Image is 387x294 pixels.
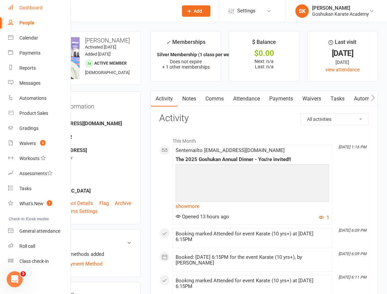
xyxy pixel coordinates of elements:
[8,239,71,254] a: Roll call
[19,156,39,161] div: Workouts
[115,199,131,207] a: Archive
[19,171,53,176] div: Assessments
[151,91,178,106] a: Activity
[166,38,205,50] div: Memberships
[176,147,285,153] span: Sent email to [EMAIL_ADDRESS][DOMAIN_NAME]
[94,61,127,66] span: Active member
[319,214,329,222] button: 1
[19,20,34,25] div: People
[42,115,131,121] div: Email
[237,3,256,18] span: Settings
[338,251,366,256] i: [DATE] 6:09 PM
[41,250,131,258] li: No payment methods added
[194,8,202,14] span: Add
[228,91,265,106] a: Attendance
[201,91,228,106] a: Comms
[19,186,31,191] div: Tasks
[10,138,124,157] div: How do I convert non-attending contacts to members or prospects?
[41,260,102,268] a: Add / Edit Payment Method
[19,243,35,249] div: Roll call
[42,174,131,180] strong: [DATE]
[42,128,131,135] div: Mobile Number
[8,61,71,76] a: Reports
[312,11,369,17] div: Goshukan Karate Academy
[7,90,127,116] div: Ask a questionAI Agent and team can help
[8,196,71,211] a: What's New1
[8,121,71,136] a: Gradings
[265,91,298,106] a: Payments
[328,38,356,50] div: Last visit
[10,170,124,189] div: Inviting your Members to your Mobile App
[159,113,369,124] h3: Activity
[15,226,30,230] span: Home
[42,155,131,161] div: Member Number
[298,91,326,106] a: Waivers
[8,91,71,106] a: Automations
[159,134,369,145] li: This Month
[42,188,131,194] strong: [GEOGRAPHIC_DATA]
[26,11,39,24] div: Profile image for Bec
[8,224,71,239] a: General attendance kiosk mode
[19,35,38,41] div: Calendar
[14,192,112,199] div: Managing Wallet Sharing on Waivers
[115,11,127,23] div: Close
[157,52,236,57] strong: Silver Membership (1 class per week)
[182,5,210,17] button: Add
[314,50,371,57] div: [DATE]
[40,140,45,146] span: 3
[176,278,329,289] div: Booking marked Attended for event Karate (10 yrs+) at [DATE] 6:15PM
[252,38,276,50] div: $ Balance
[14,125,54,132] span: Search for help
[8,151,71,166] a: Workouts
[8,15,71,30] a: People
[42,169,131,175] div: Date of Birth
[176,202,329,211] a: show more
[8,30,71,46] a: Calendar
[19,5,42,10] div: Dashboard
[42,121,131,127] strong: [EMAIL_ADDRESS][DOMAIN_NAME]
[8,106,71,121] a: Product Sales
[42,182,131,189] div: Location
[7,271,23,287] iframe: Intercom live chat
[38,37,135,44] h3: [PERSON_NAME]
[235,59,293,69] p: Next: n/a Last: n/a
[176,254,329,266] div: Booked: [DATE] 6:15PM for the event Karate (10 yrs+), by [PERSON_NAME]
[162,64,210,70] span: + 1 other memberships
[10,189,124,202] div: Managing Wallet Sharing on Waivers
[14,103,112,110] div: AI Agent and team can help
[20,271,26,277] span: 3
[19,259,49,264] div: Class check-in
[19,201,43,206] div: What's New
[8,0,71,15] a: Dashboard
[42,161,131,167] strong: 388
[19,50,40,56] div: Payments
[40,6,173,16] input: Search...
[8,136,71,151] a: Waivers 3
[338,275,366,280] i: [DATE] 6:11 PM
[41,100,131,110] h3: Contact information
[14,160,112,167] div: Set up a new member waiver
[8,166,71,181] a: Assessments
[41,238,131,245] h3: Wallet
[44,209,89,236] button: Messages
[19,126,38,131] div: Gradings
[47,200,52,206] span: 1
[56,226,79,230] span: Messages
[13,70,120,82] p: How can we help?
[176,157,329,162] div: The 2025 Goshukan Annual Dinner - You're invited!!
[8,181,71,196] a: Tasks
[338,228,366,233] i: [DATE] 6:09 PM
[85,70,129,75] span: [DEMOGRAPHIC_DATA]
[14,96,112,103] div: Ask a question
[314,59,371,66] div: [DATE]
[14,172,112,187] div: Inviting your Members to your Mobile App
[295,4,309,18] div: SK
[176,214,229,220] span: Opened 13 hours ago
[19,228,60,234] div: General attendance
[19,65,36,71] div: Reports
[42,147,131,153] strong: [STREET_ADDRESS]
[19,111,48,116] div: Product Sales
[8,76,71,91] a: Messages
[10,122,124,135] button: Search for help
[176,231,329,242] div: Booking marked Attended for event Karate (10 yrs+) at [DATE] 6:15PM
